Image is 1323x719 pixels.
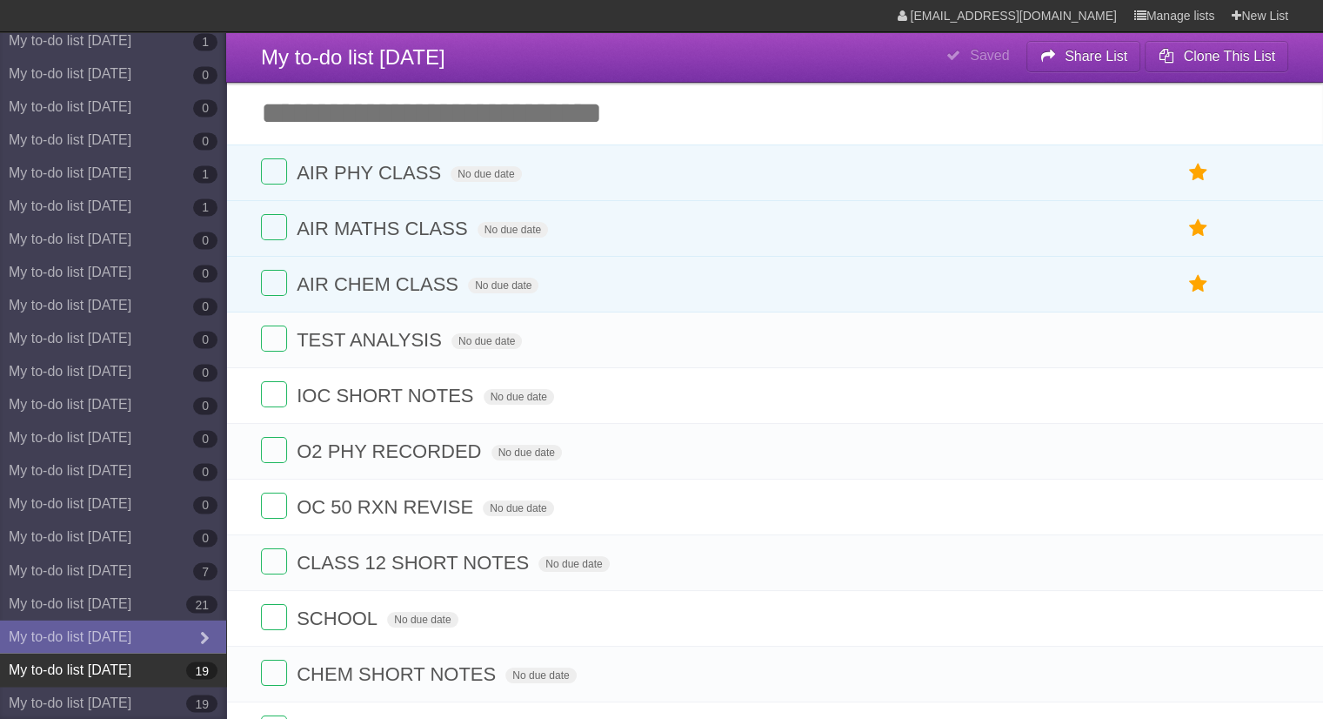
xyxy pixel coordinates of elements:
[478,222,548,238] span: No due date
[193,397,217,414] b: 0
[491,445,562,460] span: No due date
[451,166,521,182] span: No due date
[468,278,538,293] span: No due date
[261,158,287,185] label: Done
[193,496,217,514] b: 0
[297,608,382,629] span: SCHOOL
[261,214,287,240] label: Done
[261,381,287,407] label: Done
[193,66,217,84] b: 0
[970,48,1009,63] b: Saved
[193,198,217,216] b: 1
[297,218,471,239] span: AIR MATHS CLASS
[1182,270,1215,299] label: Star task
[193,529,217,547] b: 0
[1145,41,1288,72] button: Clone This List
[297,552,533,574] span: CLASS 12 SHORT NOTES
[261,45,445,69] span: My to-do list [DATE]
[193,165,217,183] b: 1
[193,33,217,50] b: 1
[193,463,217,480] b: 0
[538,556,609,572] span: No due date
[451,333,522,349] span: No due date
[193,430,217,447] b: 0
[193,232,217,249] b: 0
[484,389,554,405] span: No due date
[297,329,446,351] span: TEST ANALYSIS
[297,496,478,518] span: OC 50 RXN REVISE
[193,132,217,150] b: 0
[261,660,287,686] label: Done
[261,548,287,575] label: Done
[387,612,458,628] span: No due date
[261,270,287,296] label: Done
[193,265,217,282] b: 0
[1182,214,1215,243] label: Star task
[193,364,217,381] b: 0
[297,162,445,184] span: AIR PHY CLASS
[193,99,217,117] b: 0
[297,440,485,462] span: O2 PHY RECORDED
[1026,41,1141,72] button: Share List
[261,493,287,519] label: Done
[193,562,217,580] b: 7
[186,662,217,679] b: 19
[261,604,287,630] label: Done
[297,273,463,295] span: AIR CHEM CLASS
[193,298,217,315] b: 0
[261,326,287,352] label: Done
[483,501,553,516] span: No due date
[297,663,500,685] span: CHEM SHORT NOTES
[261,437,287,463] label: Done
[1065,49,1127,64] b: Share List
[505,668,576,683] span: No due date
[1182,158,1215,187] label: Star task
[186,695,217,712] b: 19
[297,385,478,407] span: IOC SHORT NOTES
[1183,49,1275,64] b: Clone This List
[186,595,217,613] b: 21
[193,331,217,348] b: 0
